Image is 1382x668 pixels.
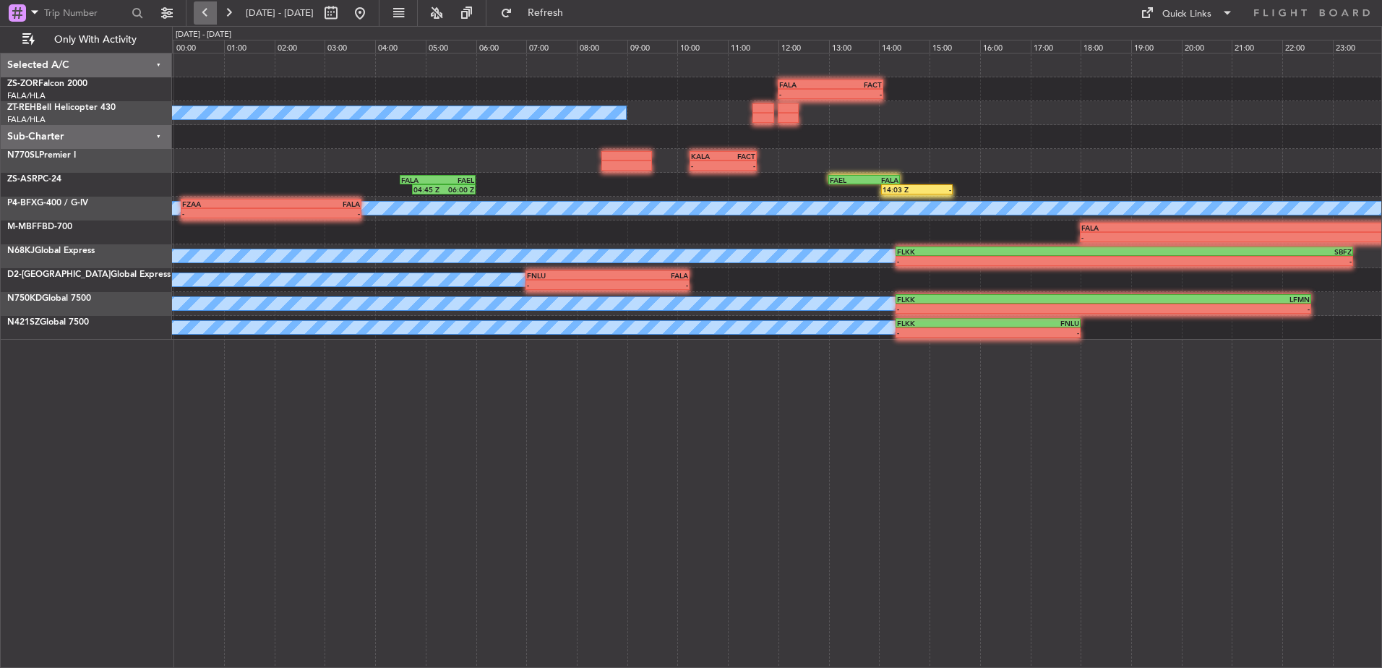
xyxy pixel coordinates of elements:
[7,199,88,207] a: P4-BFXG-400 / G-IV
[691,152,724,160] div: KALA
[1133,1,1240,25] button: Quick Links
[7,103,116,112] a: ZT-REHBell Helicopter 430
[7,90,46,101] a: FALA/HLA
[864,176,898,184] div: FALA
[7,80,38,88] span: ZS-ZOR
[1282,40,1333,53] div: 22:00
[779,90,831,98] div: -
[7,114,46,125] a: FALA/HLA
[527,271,608,280] div: FNLU
[627,40,678,53] div: 09:00
[1081,40,1131,53] div: 18:00
[246,7,314,20] span: [DATE] - [DATE]
[7,294,42,303] span: N750KD
[829,40,880,53] div: 13:00
[917,185,951,194] div: -
[728,40,778,53] div: 11:00
[182,209,271,218] div: -
[1162,7,1211,22] div: Quick Links
[7,223,72,231] a: M-MBFFBD-700
[988,328,1079,337] div: -
[831,90,882,98] div: -
[1125,257,1352,265] div: -
[1182,40,1232,53] div: 20:00
[375,40,426,53] div: 04:00
[1103,295,1310,304] div: LFMN
[413,185,444,194] div: 04:45 Z
[830,176,864,184] div: FAEL
[988,319,1079,327] div: FNLU
[16,28,157,51] button: Only With Activity
[7,199,37,207] span: P4-BFX
[7,318,89,327] a: N421SZGlobal 7500
[897,328,988,337] div: -
[7,80,87,88] a: ZS-ZORFalcon 2000
[437,176,474,184] div: FAEL
[527,281,608,289] div: -
[173,40,224,53] div: 00:00
[1081,223,1292,232] div: FALA
[7,318,40,327] span: N421SZ
[7,270,171,279] a: D2-[GEOGRAPHIC_DATA]Global Express
[1103,304,1310,313] div: -
[608,271,689,280] div: FALA
[526,40,577,53] div: 07:00
[7,247,95,255] a: N68KJGlobal Express
[778,40,829,53] div: 12:00
[176,29,231,41] div: [DATE] - [DATE]
[7,151,39,160] span: N770SL
[930,40,980,53] div: 15:00
[7,103,36,112] span: ZT-REH
[1131,40,1182,53] div: 19:00
[426,40,476,53] div: 05:00
[401,176,438,184] div: FALA
[275,40,325,53] div: 02:00
[7,151,76,160] a: N770SLPremier I
[831,80,882,89] div: FACT
[779,80,831,89] div: FALA
[7,294,91,303] a: N750KDGlobal 7500
[897,257,1125,265] div: -
[724,152,756,160] div: FACT
[44,2,127,24] input: Trip Number
[980,40,1031,53] div: 16:00
[182,200,271,208] div: FZAA
[1031,40,1081,53] div: 17:00
[724,161,756,170] div: -
[7,175,38,184] span: ZS-ASR
[494,1,580,25] button: Refresh
[897,247,1125,256] div: FLKK
[879,40,930,53] div: 14:00
[444,185,474,194] div: 06:00 Z
[7,223,42,231] span: M-MBFF
[577,40,627,53] div: 08:00
[897,319,988,327] div: FLKK
[7,175,61,184] a: ZS-ASRPC-24
[677,40,728,53] div: 10:00
[38,35,153,45] span: Only With Activity
[476,40,527,53] div: 06:00
[608,281,689,289] div: -
[1232,40,1282,53] div: 21:00
[7,247,35,255] span: N68KJ
[515,8,576,18] span: Refresh
[224,40,275,53] div: 01:00
[691,161,724,170] div: -
[897,304,1104,313] div: -
[271,200,360,208] div: FALA
[1081,233,1292,241] div: -
[1125,247,1352,256] div: SBFZ
[883,185,917,194] div: 14:03 Z
[325,40,375,53] div: 03:00
[897,295,1104,304] div: FLKK
[7,270,111,279] span: D2-[GEOGRAPHIC_DATA]
[271,209,360,218] div: -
